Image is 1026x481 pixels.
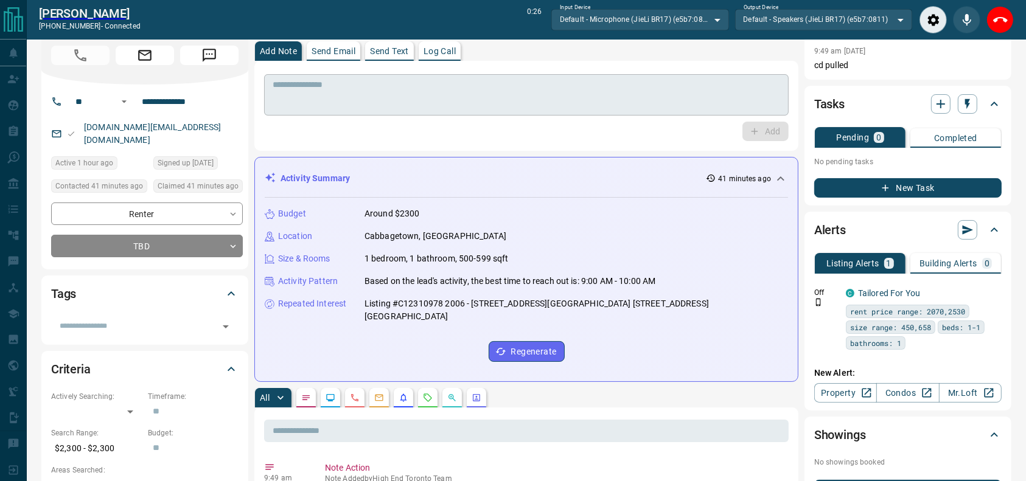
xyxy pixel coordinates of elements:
[953,6,980,33] div: Mute
[814,220,846,240] h2: Alerts
[55,157,113,169] span: Active 1 hour ago
[876,133,881,142] p: 0
[374,393,384,403] svg: Emails
[51,279,239,308] div: Tags
[826,259,879,268] p: Listing Alerts
[51,427,142,438] p: Search Range:
[265,167,788,190] div: Activity Summary41 minutes ago
[67,130,75,138] svg: Email Valid
[846,289,854,297] div: condos.ca
[814,153,1002,171] p: No pending tasks
[942,321,980,333] span: beds: 1-1
[51,355,239,384] div: Criteria
[814,420,1002,449] div: Showings
[153,156,243,173] div: Wed May 06 2020
[51,391,142,402] p: Actively Searching:
[447,393,457,403] svg: Opportunities
[39,21,141,32] p: [PHONE_NUMBER] -
[51,438,142,459] p: $2,300 - $2,300
[325,462,784,474] p: Note Action
[365,230,506,243] p: Cabbagetown, [GEOGRAPHIC_DATA]
[350,393,360,403] svg: Calls
[814,59,1002,72] p: cd pulled
[934,134,977,142] p: Completed
[814,383,877,403] a: Property
[920,259,977,268] p: Building Alerts
[148,427,239,438] p: Budget:
[551,9,728,30] div: Default - Microphone (JieLi BR17) (e5b7:0811)
[301,393,311,403] svg: Notes
[939,383,1002,403] a: Mr.Loft
[814,367,1002,379] p: New Alert:
[312,47,355,55] p: Send Email
[260,47,297,55] p: Add Note
[158,180,239,192] span: Claimed 41 minutes ago
[814,94,845,114] h2: Tasks
[278,252,330,265] p: Size & Rooms
[850,337,901,349] span: bathrooms: 1
[116,46,174,65] span: Email
[858,288,920,298] a: Tailored For You
[365,252,509,265] p: 1 bedroom, 1 bathroom, 500-599 sqft
[148,391,239,402] p: Timeframe:
[278,297,346,310] p: Repeated Interest
[51,46,110,65] span: Call
[424,47,456,55] p: Log Call
[51,284,76,303] h2: Tags
[278,207,306,220] p: Budget
[84,122,222,145] a: [DOMAIN_NAME][EMAIL_ADDRESS][DOMAIN_NAME]
[153,179,243,196] div: Thu Aug 14 2025
[51,156,147,173] div: Thu Aug 14 2025
[920,6,947,33] div: Audio Settings
[814,47,866,55] p: 9:49 am [DATE]
[51,179,147,196] div: Thu Aug 14 2025
[180,46,239,65] span: Message
[850,305,965,317] span: rent price range: 2070,2530
[51,202,243,225] div: Renter
[423,393,433,403] svg: Requests
[814,298,823,306] svg: Push Notification Only
[39,6,141,21] a: [PERSON_NAME]
[986,6,1014,33] div: End Call
[836,133,869,142] p: Pending
[158,157,214,169] span: Signed up [DATE]
[51,465,239,476] p: Areas Searched:
[399,393,408,403] svg: Listing Alerts
[744,4,778,12] label: Output Device
[814,425,866,445] h2: Showings
[814,215,1002,244] div: Alerts
[51,359,91,379] h2: Criteria
[51,235,243,257] div: TBD
[850,321,931,333] span: size range: 450,658
[326,393,335,403] svg: Lead Browsing Activity
[260,393,270,402] p: All
[278,230,312,243] p: Location
[814,178,1002,198] button: New Task
[718,173,771,184] p: 41 minutes ago
[472,393,481,403] svg: Agent Actions
[278,275,338,288] p: Activity Pattern
[370,47,409,55] p: Send Text
[985,259,989,268] p: 0
[876,383,939,403] a: Condos
[527,6,542,33] p: 0:26
[814,89,1002,119] div: Tasks
[117,94,131,109] button: Open
[814,457,1002,468] p: No showings booked
[735,9,912,30] div: Default - Speakers (JieLi BR17) (e5b7:0811)
[55,180,143,192] span: Contacted 41 minutes ago
[365,207,420,220] p: Around $2300
[281,172,350,185] p: Activity Summary
[365,275,655,288] p: Based on the lead's activity, the best time to reach out is: 9:00 AM - 10:00 AM
[365,297,788,323] p: Listing #C12310978 2006 - [STREET_ADDRESS][GEOGRAPHIC_DATA] [STREET_ADDRESS][GEOGRAPHIC_DATA]
[560,4,591,12] label: Input Device
[814,287,839,298] p: Off
[489,341,565,362] button: Regenerate
[217,318,234,335] button: Open
[105,22,141,30] span: connected
[887,259,892,268] p: 1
